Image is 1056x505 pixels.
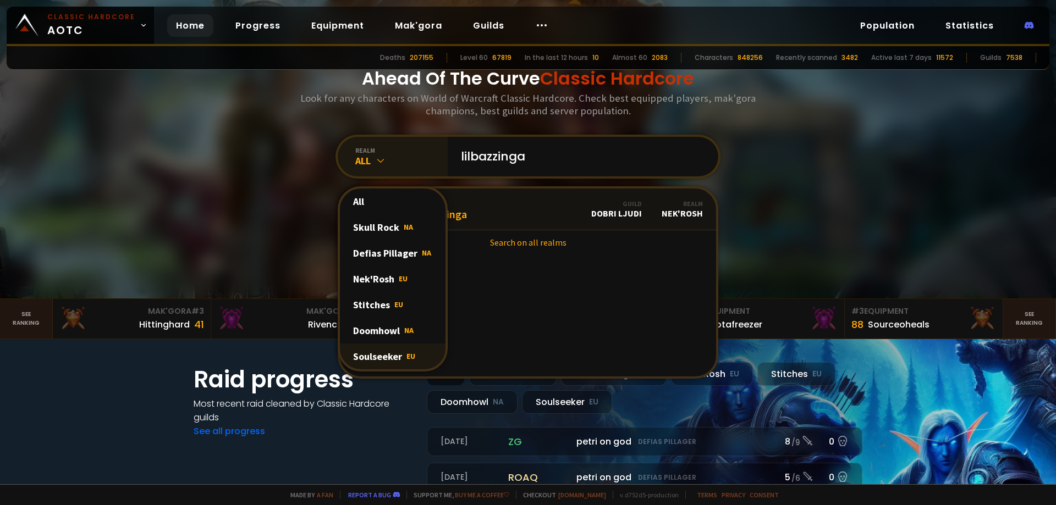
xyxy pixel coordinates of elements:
[613,491,679,499] span: v. d752d5 - production
[686,299,845,338] a: #2Equipment88Notafreezer
[404,325,414,335] span: NA
[525,53,588,63] div: In the last 12 hours
[340,188,446,214] div: All
[522,390,612,414] div: Soulseeker
[218,306,362,317] div: Mak'Gora
[194,362,414,397] h1: Raid progress
[750,491,779,499] a: Consent
[936,53,953,63] div: 11572
[394,299,403,309] span: EU
[139,318,190,331] div: Hittinghard
[662,199,703,208] div: Realm
[612,53,647,63] div: Almost 60
[722,491,745,499] a: Privacy
[851,14,923,37] a: Population
[194,397,414,424] h4: Most recent raid cleaned by Classic Hardcore guilds
[540,66,694,91] span: Classic Hardcore
[348,491,391,499] a: Report a bug
[980,53,1002,63] div: Guilds
[355,154,448,167] div: All
[227,14,289,37] a: Progress
[340,240,446,266] div: Defias Pillager
[399,274,408,284] span: EU
[406,491,509,499] span: Support me,
[455,491,509,499] a: Buy me a coffee
[851,317,864,332] div: 88
[812,369,822,380] small: EU
[422,248,431,258] span: NA
[558,491,606,499] a: [DOMAIN_NAME]
[284,491,333,499] span: Made by
[340,230,716,254] a: Search on all realms
[516,491,606,499] span: Checkout
[460,53,488,63] div: Level 60
[340,318,446,343] div: Doomhowl
[776,53,837,63] div: Recently scanned
[871,53,932,63] div: Active last 7 days
[406,351,415,361] span: EU
[362,65,694,92] h1: Ahead Of The Curve
[296,92,760,117] h3: Look for any characters on World of Warcraft Classic Hardcore. Check best equipped players, mak'g...
[591,199,642,208] div: Guild
[671,362,753,386] div: Nek'Rosh
[340,343,446,369] div: Soulseeker
[937,14,1003,37] a: Statistics
[47,12,135,22] small: Classic Hardcore
[464,14,513,37] a: Guilds
[340,214,446,240] div: Skull Rock
[851,306,996,317] div: Equipment
[410,53,433,63] div: 207155
[652,53,668,63] div: 2083
[427,463,862,492] a: [DATE]roaqpetri on godDefias Pillager5 /60
[738,53,763,63] div: 848256
[851,306,864,317] span: # 3
[302,14,373,37] a: Equipment
[53,299,211,338] a: Mak'Gora#3Hittinghard41
[194,425,265,437] a: See all progress
[492,53,512,63] div: 67819
[194,317,204,332] div: 41
[845,299,1003,338] a: #3Equipment88Sourceoheals
[1003,299,1056,338] a: Seeranking
[427,427,862,456] a: [DATE]zgpetri on godDefias Pillager8 /90
[308,318,343,331] div: Rivench
[386,14,451,37] a: Mak'gora
[427,390,518,414] div: Doomhowl
[697,491,717,499] a: Terms
[340,292,446,318] div: Stitches
[695,53,733,63] div: Characters
[730,369,739,380] small: EU
[340,266,446,292] div: Nek'Rosh
[842,53,858,63] div: 3482
[211,299,370,338] a: Mak'Gora#2Rivench100
[757,362,835,386] div: Stitches
[7,7,154,44] a: Classic HardcoreAOTC
[454,137,705,176] input: Search a character...
[167,14,213,37] a: Home
[355,146,448,154] div: realm
[47,12,135,38] span: AOTC
[591,199,642,219] div: Dobri Ljudi
[693,306,838,317] div: Equipment
[404,222,413,232] span: NA
[662,199,703,219] div: Nek'Rosh
[710,318,762,331] div: Notafreezer
[191,306,204,317] span: # 3
[59,306,204,317] div: Mak'Gora
[340,188,716,230] a: Level22LilbazzingaGuildDobri LjudiRealmNek'Rosh
[380,53,405,63] div: Deaths
[317,491,333,499] a: a fan
[493,397,504,408] small: NA
[1006,53,1022,63] div: 7538
[868,318,930,331] div: Sourceoheals
[592,53,599,63] div: 10
[589,397,598,408] small: EU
